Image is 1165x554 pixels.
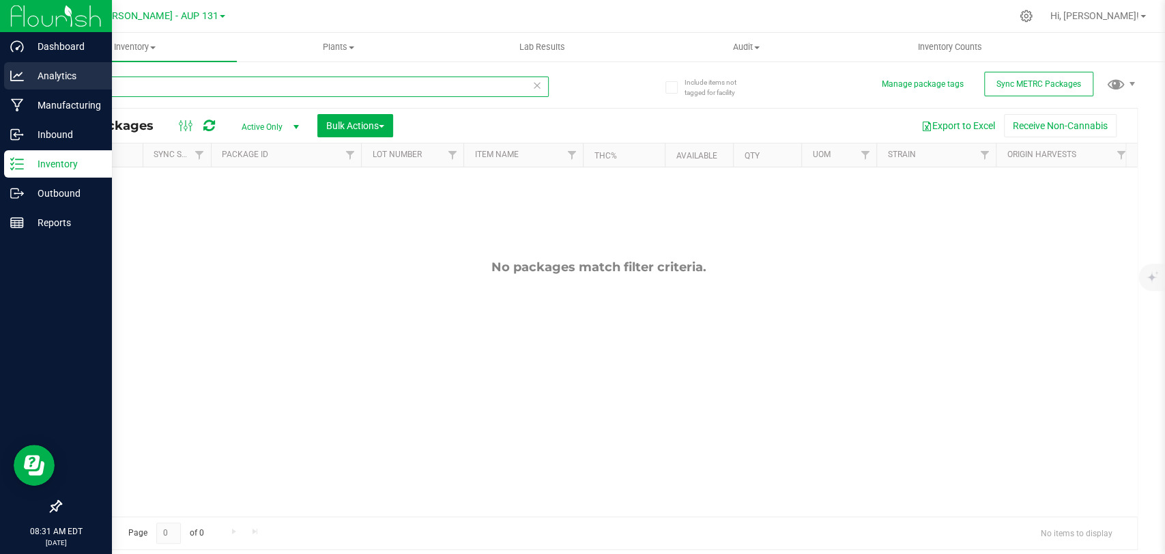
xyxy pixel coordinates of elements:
a: UOM [812,150,830,159]
span: Dragonfly [PERSON_NAME] - AUP 131 [53,10,218,22]
span: Inventory [33,41,237,53]
a: Filter [1110,143,1132,167]
span: Page of 0 [117,523,215,544]
a: Package ID [222,150,268,159]
a: THC% [594,151,616,161]
a: Filter [854,143,876,167]
p: Inbound [24,126,106,143]
p: Inventory [24,156,106,172]
a: Strain [887,150,915,159]
inline-svg: Manufacturing [10,98,24,112]
a: Filter [339,143,361,167]
a: Filter [441,143,463,167]
button: Manage package tags [882,79,964,90]
span: Bulk Actions [326,120,384,131]
inline-svg: Inbound [10,128,24,141]
span: Include items not tagged for facility [684,77,752,98]
a: Filter [188,143,211,167]
span: Inventory Counts [900,41,1001,53]
inline-svg: Analytics [10,69,24,83]
p: Reports [24,214,106,231]
button: Sync METRC Packages [984,72,1093,96]
button: Bulk Actions [317,114,393,137]
a: Available [676,151,717,161]
div: No packages match filter criteria. [61,260,1137,275]
p: 08:31 AM EDT [6,525,106,538]
span: Plants [238,41,440,53]
a: Qty [744,151,759,161]
span: No items to display [1030,523,1123,543]
p: Manufacturing [24,97,106,113]
a: Plants [237,33,441,61]
a: Audit [644,33,848,61]
inline-svg: Reports [10,216,24,230]
a: Lot Number [372,150,421,159]
p: Outbound [24,185,106,202]
iframe: Resource center [14,445,55,486]
div: Manage settings [1018,10,1035,23]
a: Inventory [33,33,237,61]
button: Export to Excel [912,114,1004,137]
input: Search Package ID, Item Name, SKU, Lot or Part Number... [60,77,549,97]
span: Sync METRC Packages [996,79,1081,89]
p: Dashboard [24,38,106,55]
a: Inventory Counts [848,33,1052,61]
inline-svg: Outbound [10,186,24,200]
a: Lab Results [440,33,644,61]
span: Audit [645,41,848,53]
a: Filter [560,143,583,167]
span: Hi, [PERSON_NAME]! [1050,10,1139,21]
span: Lab Results [501,41,584,53]
a: Filter [973,143,996,167]
a: Item Name [474,150,518,159]
span: All Packages [71,118,167,133]
a: Origin Harvests [1007,150,1076,159]
inline-svg: Dashboard [10,40,24,53]
span: Clear [532,77,542,94]
p: Analytics [24,68,106,84]
p: [DATE] [6,538,106,548]
button: Receive Non-Cannabis [1004,114,1117,137]
a: Sync Status [154,150,206,159]
inline-svg: Inventory [10,157,24,171]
